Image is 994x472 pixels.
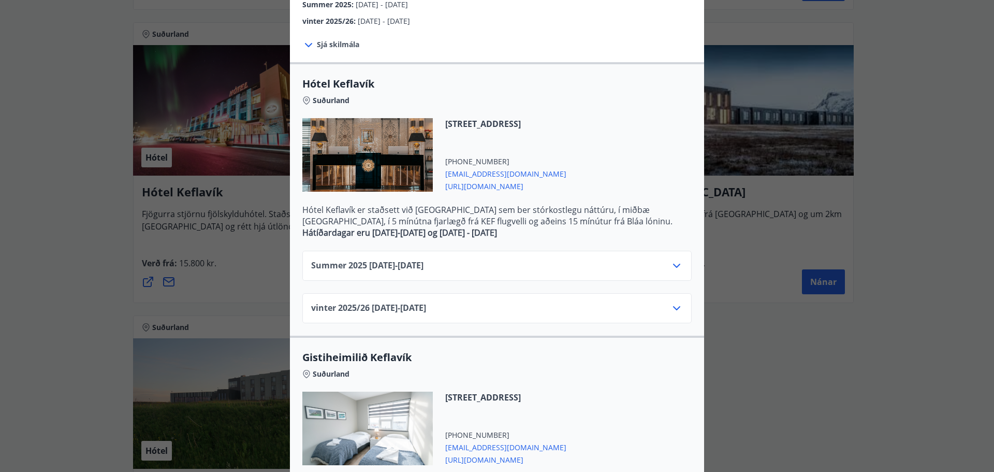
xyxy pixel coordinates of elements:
span: vinter 2025/26 [DATE] - [DATE] [311,302,426,314]
span: Hótel Keflavík [302,77,692,91]
span: Sjá skilmála [317,39,359,50]
span: [URL][DOMAIN_NAME] [445,179,566,192]
span: [EMAIL_ADDRESS][DOMAIN_NAME] [445,167,566,179]
span: vinter 2025/26 : [302,16,358,26]
span: [PHONE_NUMBER] [445,156,566,167]
p: Hótel Keflavík er staðsett við [GEOGRAPHIC_DATA] sem ber stórkostlegu náttúru, í miðbæ [GEOGRAPHI... [302,204,692,227]
span: Summer 2025 [DATE] - [DATE] [311,260,423,272]
span: [STREET_ADDRESS] [445,118,566,130]
span: Suðurland [313,95,349,106]
strong: Hátíðardagar eru [DATE]-[DATE] og [DATE] - [DATE] [302,227,497,238]
span: [DATE] - [DATE] [358,16,410,26]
